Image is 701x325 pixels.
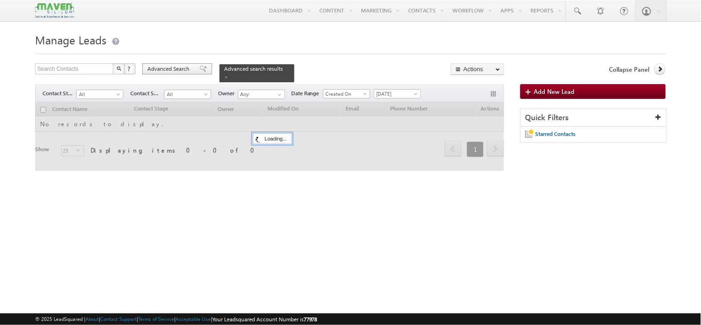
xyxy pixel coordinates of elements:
a: Terms of Service [138,316,174,322]
span: All [77,90,121,98]
a: Contact Support [100,316,137,322]
img: Search [116,66,121,71]
span: Owner [218,89,238,98]
span: Contact Stage [43,89,76,98]
span: Date Range [291,89,323,98]
span: ? [128,65,132,73]
span: All [165,90,208,98]
button: ? [124,63,135,74]
span: [DATE] [374,90,418,98]
span: Created On [323,90,367,98]
span: Your Leadsquared Account Number is [212,316,317,323]
a: All [76,90,123,99]
a: All [164,90,211,99]
span: Add New Lead [534,87,575,95]
span: Advanced Search [147,65,192,73]
a: About [85,316,99,322]
span: Advanced search results [224,65,283,72]
span: Contact Source [130,89,164,98]
a: Show All Items [273,90,284,99]
a: Acceptable Use [176,316,211,322]
span: © 2025 LeadSquared | | | | | [35,315,317,324]
img: Custom Logo [35,2,74,18]
span: Starred Contacts [536,130,576,137]
a: Created On [323,89,370,98]
div: Loading... [253,133,292,144]
span: 77978 [304,316,317,323]
input: Type to Search [238,90,285,99]
div: Quick Filters [521,109,666,127]
button: Actions [451,63,504,75]
span: Manage Leads [35,32,106,47]
a: [DATE] [374,89,421,98]
span: Collapse Panel [610,65,650,74]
